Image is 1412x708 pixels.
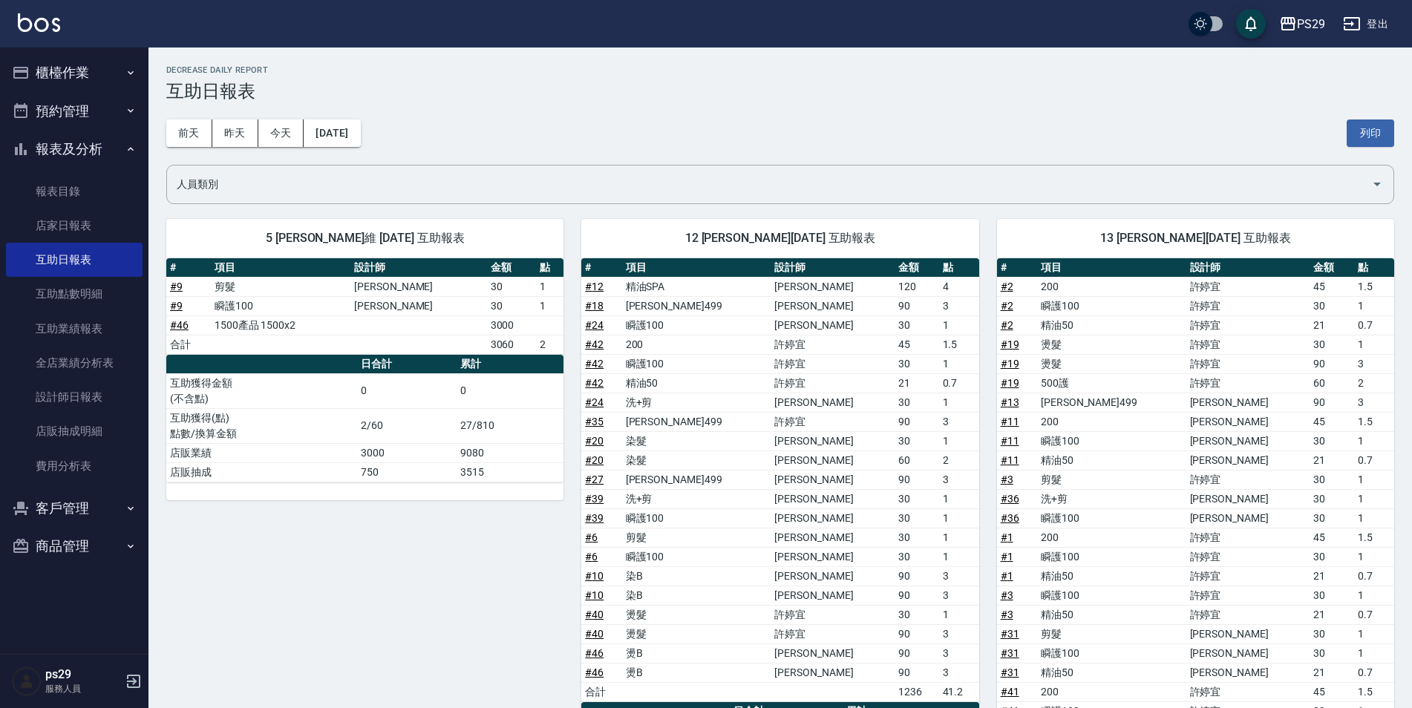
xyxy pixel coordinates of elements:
a: #40 [585,609,604,620]
td: 90 [895,470,939,489]
a: #2 [1001,281,1013,292]
button: 列印 [1347,119,1394,147]
td: 3 [939,470,979,489]
a: #1 [1001,570,1013,582]
td: 店販業績 [166,443,357,462]
td: 瞬護100 [211,296,350,315]
td: 染B [622,566,771,586]
td: 染髮 [622,450,771,470]
td: [PERSON_NAME]499 [1037,393,1186,412]
a: #36 [1001,512,1019,524]
td: 30 [1310,624,1354,643]
td: 750 [357,462,457,482]
td: 瞬護100 [1037,431,1186,450]
td: [PERSON_NAME]499 [622,470,771,489]
div: PS29 [1297,15,1325,33]
td: 1 [1354,296,1394,315]
a: #19 [1001,377,1019,389]
a: #39 [585,512,604,524]
td: 洗+剪 [622,393,771,412]
td: 2 [1354,373,1394,393]
td: [PERSON_NAME] [771,277,895,296]
td: 90 [895,643,939,663]
button: 客戶管理 [6,489,143,528]
td: 許婷宜 [1186,335,1310,354]
td: 燙髮 [622,605,771,624]
td: 許婷宜 [1186,296,1310,315]
a: #9 [170,300,183,312]
td: 合計 [166,335,211,354]
td: 瞬護100 [622,547,771,566]
td: 1 [939,605,979,624]
td: 30 [895,315,939,335]
td: 精油50 [622,373,771,393]
td: [PERSON_NAME] [1186,663,1310,682]
td: 1 [939,431,979,450]
td: 30 [895,605,939,624]
a: #3 [1001,473,1013,485]
td: 許婷宜 [1186,605,1310,624]
td: 30 [1310,586,1354,605]
a: #11 [1001,454,1019,466]
td: 21 [1310,450,1354,470]
a: 報表目錄 [6,174,143,209]
a: #1 [1001,551,1013,563]
th: 點 [536,258,564,278]
td: 1 [1354,431,1394,450]
a: #46 [585,666,604,678]
td: 1 [939,393,979,412]
td: 2/60 [357,408,457,443]
td: 30 [895,528,939,547]
td: 90 [895,624,939,643]
td: 0.7 [1354,663,1394,682]
td: 1 [939,489,979,508]
td: [PERSON_NAME] [771,470,895,489]
button: 登出 [1337,10,1394,38]
a: #40 [585,628,604,640]
a: #1 [1001,531,1013,543]
td: 許婷宜 [771,335,895,354]
button: 預約管理 [6,92,143,131]
a: #9 [170,281,183,292]
td: [PERSON_NAME] [1186,393,1310,412]
td: 21 [1310,605,1354,624]
td: 30 [1310,489,1354,508]
a: 店販抽成明細 [6,414,143,448]
a: #42 [585,377,604,389]
td: [PERSON_NAME] [771,296,895,315]
th: 日合計 [357,355,457,374]
td: 30 [487,277,536,296]
a: #24 [585,319,604,331]
td: 21 [1310,663,1354,682]
td: 許婷宜 [1186,470,1310,489]
td: 許婷宜 [771,373,895,393]
td: 27/810 [457,408,563,443]
td: 許婷宜 [1186,586,1310,605]
td: 30 [1310,470,1354,489]
td: 許婷宜 [1186,277,1310,296]
td: [PERSON_NAME] [771,643,895,663]
a: 互助點數明細 [6,277,143,311]
td: 許婷宜 [771,624,895,643]
td: 合計 [581,682,621,701]
td: 45 [1310,277,1354,296]
a: 設計師日報表 [6,380,143,414]
span: 13 [PERSON_NAME][DATE] 互助報表 [1015,231,1376,246]
td: 21 [1310,315,1354,335]
td: 0.7 [1354,605,1394,624]
button: PS29 [1273,9,1331,39]
td: 1.5 [939,335,979,354]
a: #20 [585,454,604,466]
td: 0 [357,373,457,408]
td: 1.5 [1354,528,1394,547]
td: 許婷宜 [771,412,895,431]
td: 瞬護100 [1037,643,1186,663]
td: 燙髮 [622,624,771,643]
td: 30 [1310,547,1354,566]
a: #3 [1001,609,1013,620]
td: 3 [939,663,979,682]
table: a dense table [166,355,563,482]
td: 3 [939,566,979,586]
td: 精油SPA [622,277,771,296]
a: #41 [1001,686,1019,698]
